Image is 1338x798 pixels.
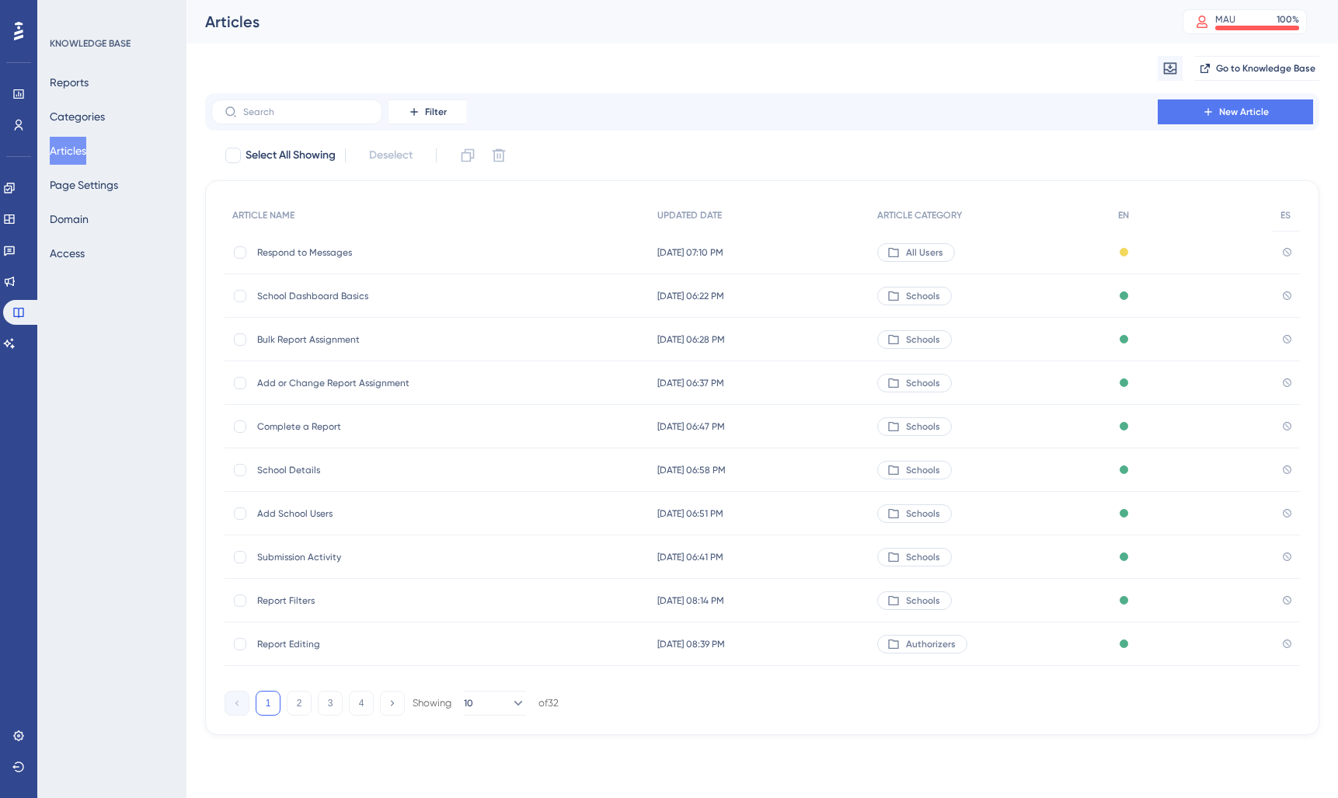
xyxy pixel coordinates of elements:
span: Select All Showing [246,146,336,165]
span: [DATE] 06:37 PM [657,377,724,389]
span: Schools [906,507,940,520]
span: Report Editing [257,638,506,650]
span: [DATE] 06:51 PM [657,507,723,520]
span: School Details [257,464,506,476]
span: [DATE] 08:39 PM [657,638,725,650]
span: Go to Knowledge Base [1216,62,1315,75]
span: [DATE] 06:58 PM [657,464,726,476]
button: 2 [287,691,312,716]
span: Schools [906,594,940,607]
span: ARTICLE CATEGORY [877,209,962,221]
span: Schools [906,420,940,433]
span: [DATE] 06:22 PM [657,290,724,302]
button: Go to Knowledge Base [1195,56,1319,81]
span: Schools [906,464,940,476]
span: Deselect [369,146,413,165]
span: [DATE] 06:41 PM [657,551,723,563]
span: All Users [906,246,943,259]
span: School Dashboard Basics [257,290,506,302]
span: Filter [425,106,447,118]
span: ARTICLE NAME [232,209,294,221]
button: Page Settings [50,171,118,199]
span: New Article [1219,106,1269,118]
button: Reports [50,68,89,96]
div: 100 % [1277,13,1299,26]
span: 10 [464,697,473,709]
input: Search [243,106,369,117]
span: Schools [906,333,940,346]
button: 10 [464,691,526,716]
button: Articles [50,137,86,165]
button: Access [50,239,85,267]
button: 1 [256,691,280,716]
span: Add School Users [257,507,506,520]
button: Deselect [355,141,427,169]
span: ES [1281,209,1291,221]
button: Categories [50,103,105,131]
button: 4 [349,691,374,716]
button: Domain [50,205,89,233]
span: Submission Activity [257,551,506,563]
span: Report Filters [257,594,506,607]
span: EN [1118,209,1129,221]
span: [DATE] 06:28 PM [657,333,725,346]
span: UPDATED DATE [657,209,722,221]
span: Schools [906,377,940,389]
span: [DATE] 08:14 PM [657,594,724,607]
div: MAU [1215,13,1235,26]
span: Schools [906,551,940,563]
div: Articles [205,11,1144,33]
span: Complete a Report [257,420,506,433]
button: New Article [1158,99,1313,124]
span: Bulk Report Assignment [257,333,506,346]
button: 3 [318,691,343,716]
div: of 32 [538,696,559,710]
div: KNOWLEDGE BASE [50,37,131,50]
span: Authorizers [906,638,956,650]
span: Add or Change Report Assignment [257,377,506,389]
span: Schools [906,290,940,302]
span: [DATE] 07:10 PM [657,246,723,259]
span: [DATE] 06:47 PM [657,420,725,433]
div: Showing [413,696,451,710]
button: Filter [389,99,466,124]
span: Respond to Messages [257,246,506,259]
